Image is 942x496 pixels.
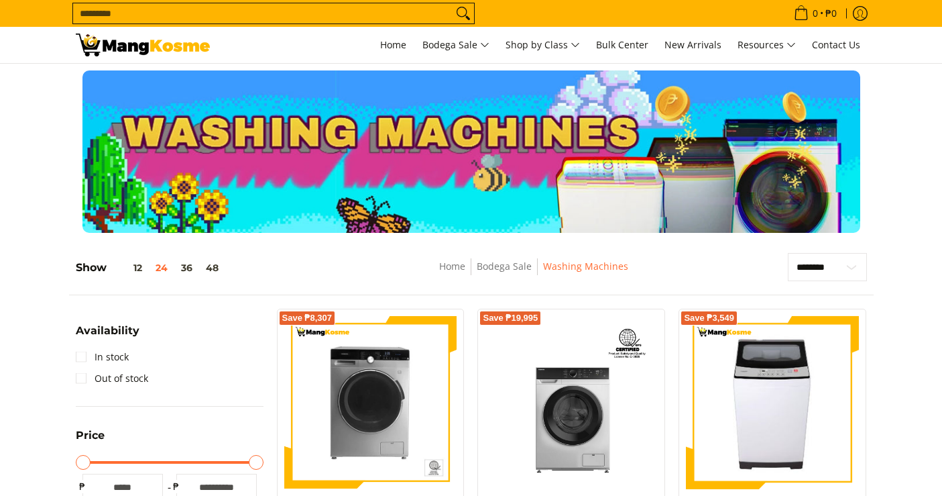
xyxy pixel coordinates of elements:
a: Bodega Sale [477,260,532,272]
a: In stock [76,346,129,368]
nav: Breadcrumbs [341,258,725,289]
span: • [790,6,841,21]
nav: Main Menu [223,27,867,63]
a: Resources [731,27,803,63]
a: Bodega Sale [416,27,496,63]
a: Out of stock [76,368,148,389]
h5: Show [76,261,225,275]
button: 12 [107,262,149,273]
span: Bodega Sale [422,37,489,54]
span: Availability [76,326,139,336]
img: Condura 10 KG Front Load Combo Inverter Washing Machine (Premium) [284,316,457,489]
span: 0 [811,9,820,18]
button: 24 [149,262,174,273]
span: Save ₱8,307 [282,314,333,322]
span: Save ₱3,549 [684,314,734,322]
button: 36 [174,262,199,273]
a: Shop by Class [499,27,587,63]
a: Home [373,27,413,63]
img: Washing Machines l Mang Kosme: Home Appliances Warehouse Sale Partner [76,34,210,56]
img: condura-7.5kg-topload-non-inverter-washing-machine-class-c-full-view-mang-kosme [692,316,854,489]
a: Contact Us [805,27,867,63]
span: Save ₱19,995 [483,314,538,322]
a: Home [439,260,465,272]
span: Price [76,430,105,441]
button: 48 [199,262,225,273]
summary: Open [76,430,105,451]
span: ₱ [76,480,89,493]
span: Contact Us [812,38,860,51]
button: Search [453,3,474,23]
a: New Arrivals [658,27,728,63]
span: Bulk Center [596,38,648,51]
span: Home [380,38,406,51]
a: Washing Machines [543,260,628,272]
span: ₱0 [823,9,839,18]
span: Resources [738,37,796,54]
span: Shop by Class [506,37,580,54]
img: Toshiba 10.5 KG Front Load Inverter Washing Machine (Class A) [485,316,658,489]
a: Bulk Center [589,27,655,63]
span: ₱ [170,480,183,493]
span: New Arrivals [664,38,721,51]
summary: Open [76,326,139,346]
